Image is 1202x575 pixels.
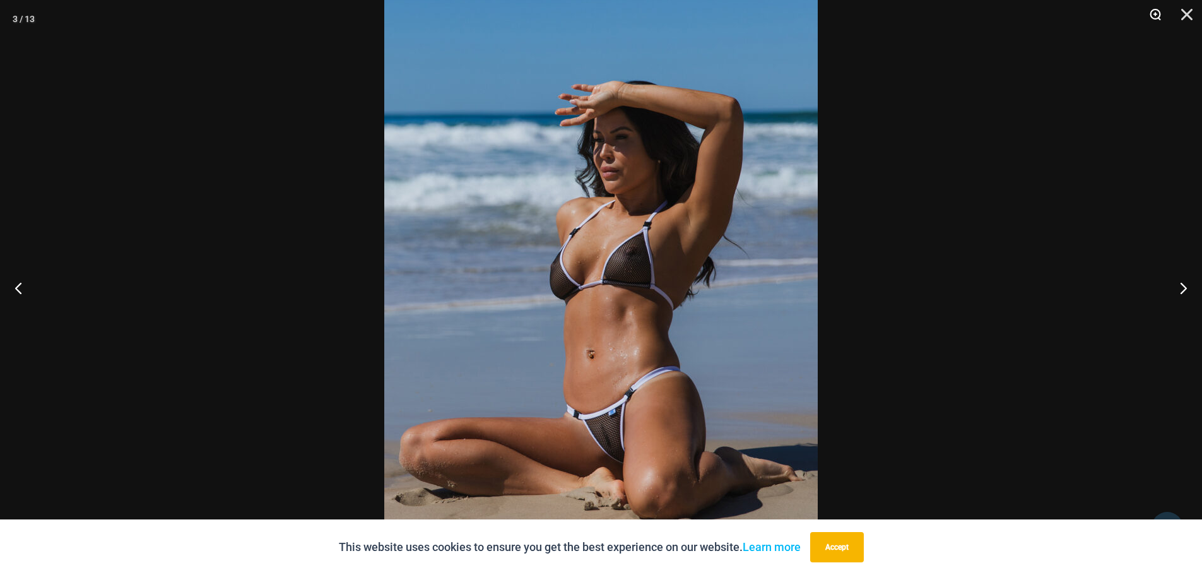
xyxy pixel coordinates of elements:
[339,538,801,557] p: This website uses cookies to ensure you get the best experience on our website.
[810,532,864,562] button: Accept
[13,9,35,28] div: 3 / 13
[743,540,801,554] a: Learn more
[1155,256,1202,319] button: Next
